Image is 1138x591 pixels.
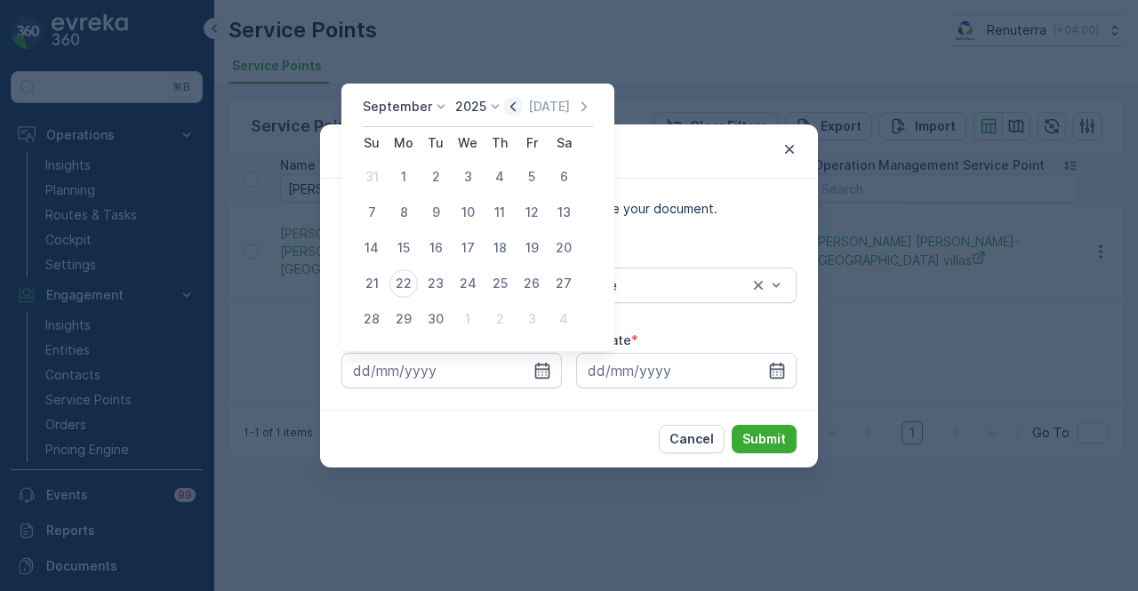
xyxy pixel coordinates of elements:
[549,269,578,298] div: 27
[517,269,546,298] div: 26
[420,127,452,159] th: Tuesday
[549,198,578,227] div: 13
[357,234,386,262] div: 14
[421,269,450,298] div: 23
[421,163,450,191] div: 2
[452,127,484,159] th: Wednesday
[742,430,786,448] p: Submit
[485,269,514,298] div: 25
[357,305,386,333] div: 28
[485,198,514,227] div: 11
[389,305,418,333] div: 29
[363,98,432,116] p: September
[517,305,546,333] div: 3
[357,269,386,298] div: 21
[659,425,725,453] button: Cancel
[484,127,516,159] th: Thursday
[528,98,570,116] p: [DATE]
[389,269,418,298] div: 22
[389,234,418,262] div: 15
[421,198,450,227] div: 9
[453,305,482,333] div: 1
[549,163,578,191] div: 6
[485,305,514,333] div: 2
[485,234,514,262] div: 18
[453,269,482,298] div: 24
[357,163,386,191] div: 31
[341,353,562,388] input: dd/mm/yyyy
[517,234,546,262] div: 19
[455,98,486,116] p: 2025
[732,425,797,453] button: Submit
[549,305,578,333] div: 4
[669,430,714,448] p: Cancel
[388,127,420,159] th: Monday
[549,234,578,262] div: 20
[576,353,797,388] input: dd/mm/yyyy
[517,198,546,227] div: 12
[485,163,514,191] div: 4
[389,163,418,191] div: 1
[389,198,418,227] div: 8
[357,198,386,227] div: 7
[453,163,482,191] div: 3
[453,198,482,227] div: 10
[516,127,548,159] th: Friday
[517,163,546,191] div: 5
[548,127,580,159] th: Saturday
[421,234,450,262] div: 16
[356,127,388,159] th: Sunday
[453,234,482,262] div: 17
[421,305,450,333] div: 30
